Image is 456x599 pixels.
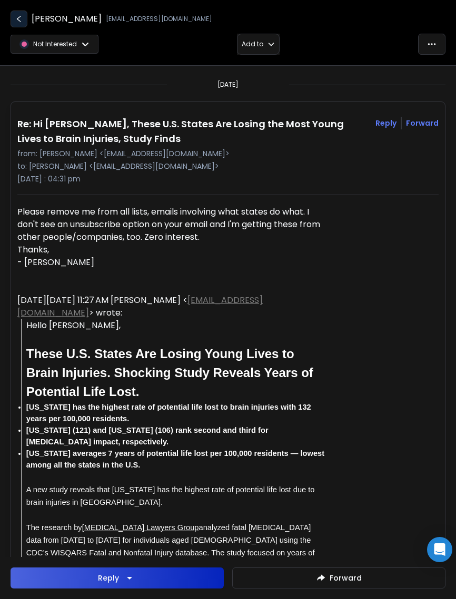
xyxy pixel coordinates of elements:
span: A new study reveals that [US_STATE] has the highest rate of potential life lost due to brain inju... [26,485,317,506]
div: - [PERSON_NAME] [17,256,325,269]
p: from: [PERSON_NAME] <[EMAIL_ADDRESS][DOMAIN_NAME]> [17,148,439,159]
div: Thanks, [17,243,325,256]
p: [DATE] [217,80,239,89]
button: Reply [11,567,224,588]
p: to: [PERSON_NAME] <[EMAIL_ADDRESS][DOMAIN_NAME]> [17,161,439,171]
span: [US_STATE] has the highest rate of potential life lost to brain injuries with 132 years per 100,0... [26,403,313,423]
div: Please remove me from all lists, emails involving what states do what. I don't see an unsubscribe... [17,206,325,243]
span: The research by [26,523,82,532]
button: Not Interested [11,34,98,55]
div: Open Intercom Messenger [427,537,452,562]
p: Not Interested [33,40,77,48]
span: [US_STATE] averages 7 years of potential life lost per 100,000 residents — lowest among all the s... [26,449,326,469]
span: These U.S. States Are Losing Young Lives to Brain Injuries. Shocking Study Reveals Years of Poten... [26,347,317,399]
p: Add to [242,40,263,48]
div: Reply [98,573,119,583]
h1: Re: Hi [PERSON_NAME], These U.S. States Are Losing the Most Young Lives to Brain Injuries, Study ... [17,117,369,146]
div: Forward [406,118,439,128]
span: [US_STATE] (121) and [US_STATE] (106) rank second and third for [MEDICAL_DATA] impact, respectively. [26,426,271,446]
a: [MEDICAL_DATA] Lawyers Group [82,521,199,533]
button: Forward [232,567,445,588]
div: [DATE][DATE] 11:27 AM [PERSON_NAME] < > wrote: [17,294,325,319]
a: [EMAIL_ADDRESS][DOMAIN_NAME] [17,294,263,319]
p: [DATE] : 04:31 pm [17,174,439,184]
span: Hello [PERSON_NAME], [26,319,121,331]
span: [MEDICAL_DATA] Lawyers Group [82,523,199,532]
button: Reply [375,118,396,128]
